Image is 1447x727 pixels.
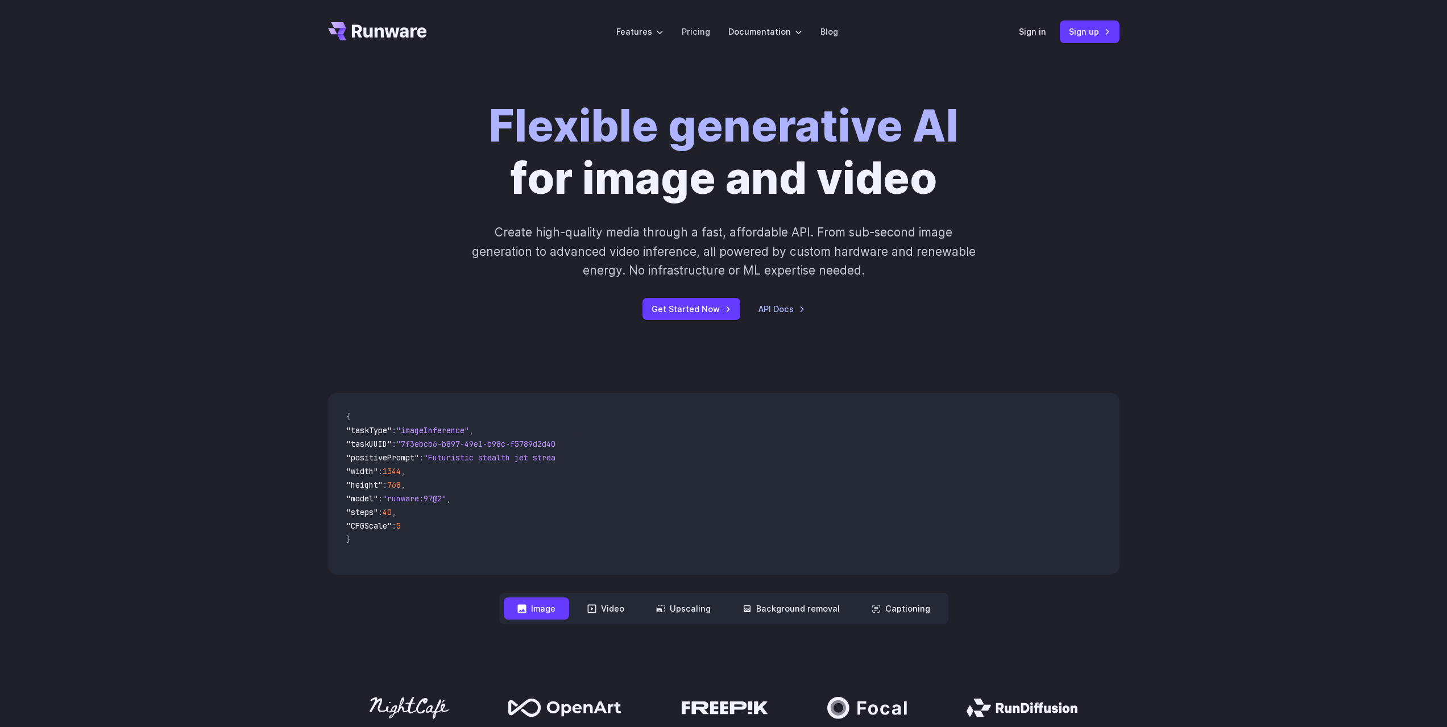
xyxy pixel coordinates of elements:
[392,521,396,531] span: :
[383,507,392,517] span: 40
[758,302,805,315] a: API Docs
[383,480,387,490] span: :
[642,597,724,620] button: Upscaling
[392,425,396,435] span: :
[616,25,664,38] label: Features
[424,452,837,463] span: "Futuristic stealth jet streaking through a neon-lit cityscape with glowing purple exhaust"
[858,597,944,620] button: Captioning
[574,597,638,620] button: Video
[446,493,451,504] span: ,
[396,521,401,531] span: 5
[401,480,405,490] span: ,
[642,298,740,320] a: Get Started Now
[378,493,383,504] span: :
[396,425,469,435] span: "imageInference"
[346,534,351,545] span: }
[820,25,838,38] a: Blog
[401,466,405,476] span: ,
[328,22,427,40] a: Go to /
[682,25,710,38] a: Pricing
[346,480,383,490] span: "height"
[470,223,977,280] p: Create high-quality media through a fast, affordable API. From sub-second image generation to adv...
[489,100,959,205] h1: for image and video
[346,466,378,476] span: "width"
[346,452,419,463] span: "positivePrompt"
[378,466,383,476] span: :
[392,439,396,449] span: :
[346,439,392,449] span: "taskUUID"
[346,493,378,504] span: "model"
[378,507,383,517] span: :
[1019,25,1046,38] a: Sign in
[504,597,569,620] button: Image
[1060,20,1120,43] a: Sign up
[383,493,446,504] span: "runware:97@2"
[346,425,392,435] span: "taskType"
[392,507,396,517] span: ,
[346,412,351,422] span: {
[729,597,853,620] button: Background removal
[489,99,959,152] strong: Flexible generative AI
[346,521,392,531] span: "CFGScale"
[383,466,401,476] span: 1344
[387,480,401,490] span: 768
[728,25,802,38] label: Documentation
[396,439,569,449] span: "7f3ebcb6-b897-49e1-b98c-f5789d2d40d7"
[469,425,474,435] span: ,
[419,452,424,463] span: :
[346,507,378,517] span: "steps"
